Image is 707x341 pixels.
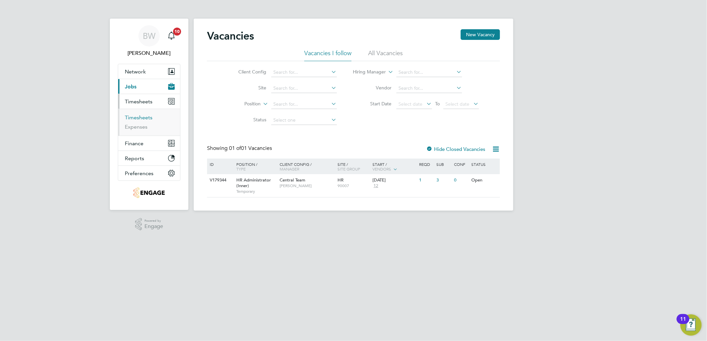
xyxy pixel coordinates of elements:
h2: Vacancies [207,29,254,43]
span: 90007 [338,183,369,188]
span: 10 [173,28,181,36]
button: Open Resource Center, 11 new notifications [680,314,702,336]
span: Manager [280,166,299,171]
div: Status [470,159,499,170]
button: Reports [118,151,180,166]
div: V179344 [208,174,231,186]
div: Showing [207,145,273,152]
span: Vendors [372,166,391,171]
div: 3 [435,174,452,186]
span: 01 of [229,145,241,152]
div: ID [208,159,231,170]
label: Hiring Manager [348,69,386,75]
label: Start Date [353,101,392,107]
span: Reports [125,155,144,162]
input: Search for... [271,100,337,109]
span: Network [125,68,146,75]
span: BW [143,32,155,40]
input: Search for... [271,68,337,77]
div: 0 [452,174,470,186]
button: New Vacancy [461,29,500,40]
div: Client Config / [278,159,336,174]
span: Preferences [125,170,153,176]
span: Type [236,166,246,171]
li: All Vacancies [368,49,403,61]
div: Conf [452,159,470,170]
button: Finance [118,136,180,151]
div: Open [470,174,499,186]
span: 12 [372,183,379,189]
span: Powered by [144,218,163,224]
input: Search for... [396,84,462,93]
a: Expenses [125,124,147,130]
a: Go to home page [118,187,180,198]
input: Search for... [271,84,337,93]
div: 11 [680,319,686,328]
span: To [433,99,442,108]
label: Hide Closed Vacancies [426,146,485,152]
label: Status [228,117,267,123]
div: 1 [417,174,435,186]
span: Select date [446,101,470,107]
input: Search for... [396,68,462,77]
button: Jobs [118,79,180,94]
div: Timesheets [118,109,180,136]
div: Reqd [417,159,435,170]
span: 01 Vacancies [229,145,272,152]
input: Select one [271,116,337,125]
a: BW[PERSON_NAME] [118,25,180,57]
a: 10 [165,25,178,47]
span: Select date [399,101,423,107]
span: Jobs [125,83,136,90]
label: Vendor [353,85,392,91]
span: HR [338,177,344,183]
button: Network [118,64,180,79]
label: Position [223,101,261,107]
span: HR Administrator (Inner) [236,177,271,188]
div: Position / [231,159,278,174]
nav: Main navigation [110,19,188,210]
img: portfoliopayroll-logo-retina.png [133,187,164,198]
span: Temporary [236,189,276,194]
label: Site [228,85,267,91]
div: Site / [336,159,371,174]
button: Timesheets [118,94,180,109]
span: [PERSON_NAME] [280,183,335,188]
div: Start / [371,159,417,175]
a: Powered byEngage [135,218,163,231]
button: Preferences [118,166,180,180]
span: Central Team [280,177,305,183]
span: Barrie Wreford [118,49,180,57]
span: Finance [125,140,143,147]
a: Timesheets [125,114,152,121]
div: Sub [435,159,452,170]
div: [DATE] [372,177,416,183]
span: Engage [144,224,163,229]
span: Timesheets [125,98,152,105]
span: Site Group [338,166,360,171]
label: Client Config [228,69,267,75]
li: Vacancies I follow [304,49,352,61]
